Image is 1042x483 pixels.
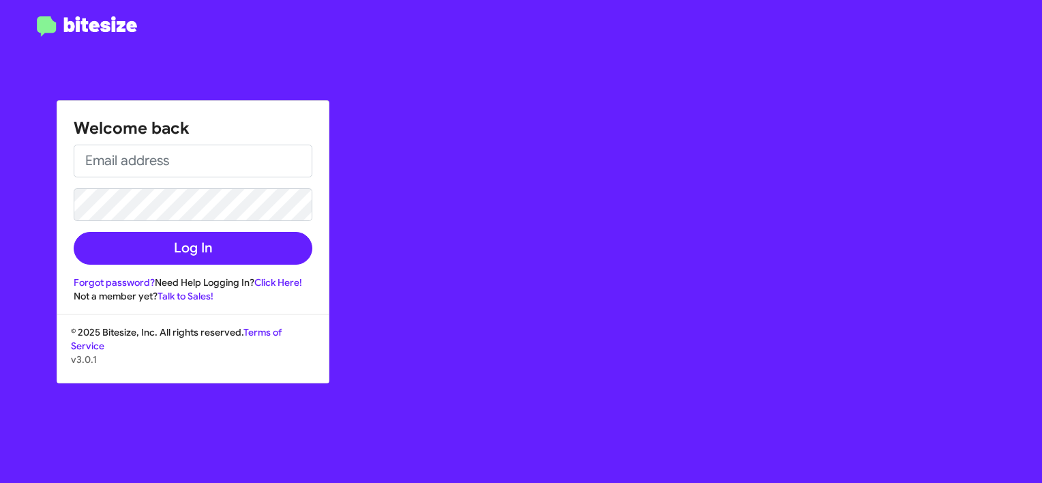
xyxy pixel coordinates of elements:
div: © 2025 Bitesize, Inc. All rights reserved. [57,325,329,383]
a: Talk to Sales! [158,290,213,302]
input: Email address [74,145,312,177]
button: Log In [74,232,312,265]
div: Not a member yet? [74,289,312,303]
div: Need Help Logging In? [74,276,312,289]
h1: Welcome back [74,117,312,139]
a: Forgot password? [74,276,155,289]
a: Terms of Service [71,326,282,352]
a: Click Here! [254,276,302,289]
p: v3.0.1 [71,353,315,366]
